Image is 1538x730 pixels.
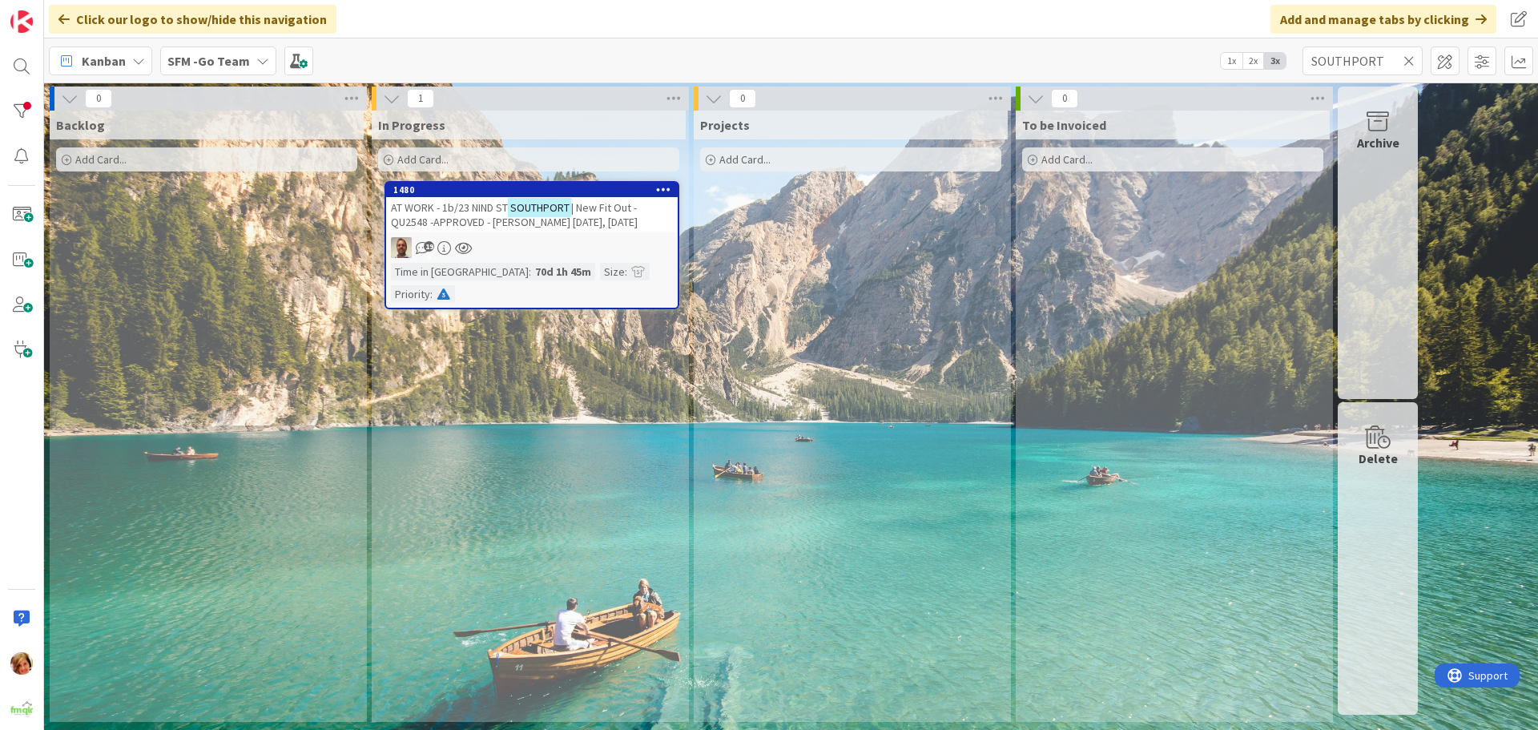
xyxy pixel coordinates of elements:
[600,263,625,280] div: Size
[49,5,336,34] div: Click our logo to show/hide this navigation
[391,200,508,215] span: AT WORK - 1b/23 NIND ST
[1302,46,1423,75] input: Quick Filter...
[56,117,105,133] span: Backlog
[397,152,449,167] span: Add Card...
[1270,5,1496,34] div: Add and manage tabs by clicking
[391,263,529,280] div: Time in [GEOGRAPHIC_DATA]
[391,237,412,258] img: SD
[700,117,750,133] span: Projects
[407,89,434,108] span: 1
[1242,53,1264,69] span: 2x
[1359,449,1398,468] div: Delete
[1264,53,1286,69] span: 3x
[378,117,445,133] span: In Progress
[75,152,127,167] span: Add Card...
[1357,133,1399,152] div: Archive
[386,237,678,258] div: SD
[10,697,33,720] img: avatar
[386,183,678,197] div: 1480
[1041,152,1093,167] span: Add Card...
[430,285,433,303] span: :
[1051,89,1078,108] span: 0
[1221,53,1242,69] span: 1x
[424,241,434,252] span: 190
[167,53,250,69] b: SFM -Go Team
[386,183,678,232] div: 1480AT WORK - 1b/23 NIND STSOUTHPORT| New Fit Out -QU2548 -APPROVED - [PERSON_NAME] [DATE], [DATE]
[391,200,638,229] span: | New Fit Out -QU2548 -APPROVED - [PERSON_NAME] [DATE], [DATE]
[391,285,430,303] div: Priority
[10,10,33,33] img: Visit kanbanzone.com
[719,152,771,167] span: Add Card...
[529,263,531,280] span: :
[393,184,678,196] div: 1480
[82,51,126,71] span: Kanban
[625,263,627,280] span: :
[10,652,33,675] img: KD
[34,2,73,22] span: Support
[85,89,112,108] span: 0
[508,198,571,216] mark: SOUTHPORT
[729,89,756,108] span: 0
[531,263,595,280] div: 70d 1h 45m
[1022,117,1106,133] span: To be Invoiced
